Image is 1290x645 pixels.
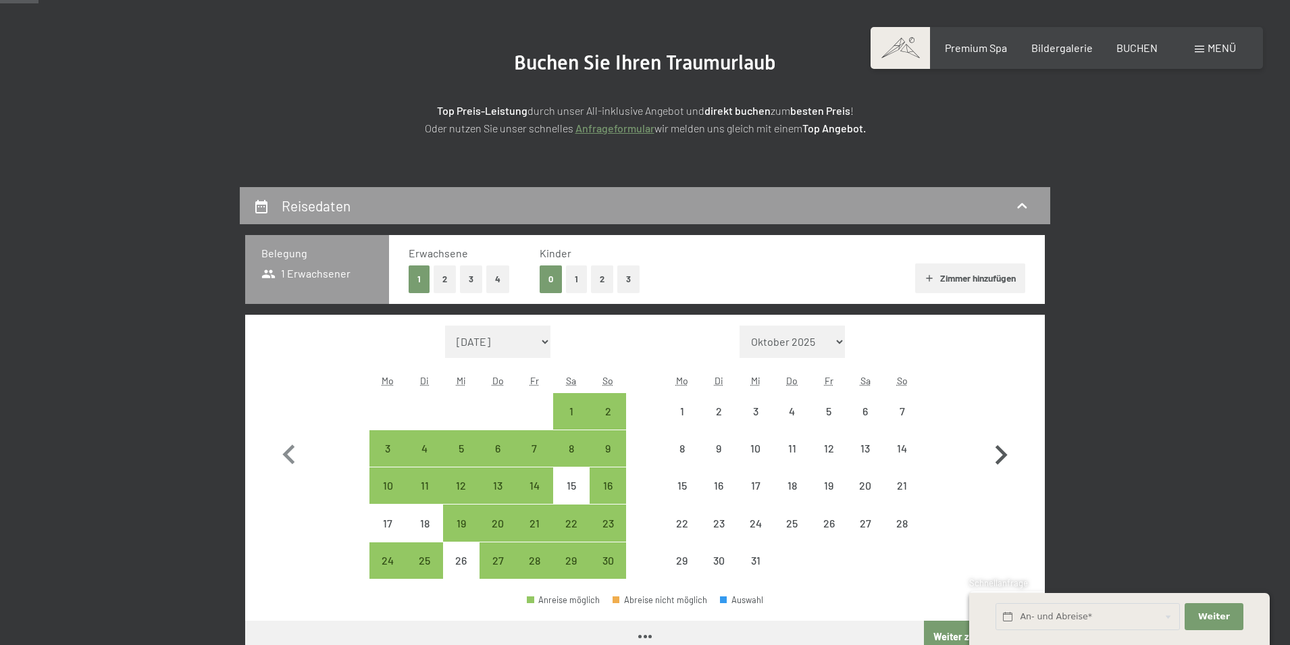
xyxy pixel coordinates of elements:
[480,542,516,579] div: Thu Nov 27 2025
[847,505,883,541] div: Anreise nicht möglich
[810,430,847,467] div: Fri Dec 12 2025
[480,542,516,579] div: Anreise möglich
[480,467,516,504] div: Anreise möglich
[774,430,810,467] div: Thu Dec 11 2025
[664,505,700,541] div: Mon Dec 22 2025
[407,518,441,552] div: 18
[553,430,590,467] div: Sat Nov 08 2025
[575,122,654,134] a: Anfrageformular
[715,375,723,386] abbr: Dienstag
[774,430,810,467] div: Anreise nicht möglich
[553,467,590,504] div: Anreise nicht möglich
[1116,41,1158,54] a: BUCHEN
[848,518,882,552] div: 27
[516,430,552,467] div: Fri Nov 07 2025
[369,467,406,504] div: Anreise möglich
[700,393,737,430] div: Anreise nicht möglich
[812,443,846,477] div: 12
[847,393,883,430] div: Anreise nicht möglich
[407,480,441,514] div: 11
[481,443,515,477] div: 6
[737,467,773,504] div: Wed Dec 17 2025
[812,480,846,514] div: 19
[566,375,576,386] abbr: Samstag
[516,467,552,504] div: Fri Nov 14 2025
[282,197,351,214] h2: Reisedaten
[915,263,1025,293] button: Zimmer hinzufügen
[492,375,504,386] abbr: Donnerstag
[774,467,810,504] div: Thu Dec 18 2025
[945,41,1007,54] a: Premium Spa
[307,102,983,136] p: durch unser All-inklusive Angebot und zum ! Oder nutzen Sie unser schnelles wir melden uns gleich...
[530,375,539,386] abbr: Freitag
[602,375,613,386] abbr: Sonntag
[481,480,515,514] div: 13
[702,555,736,589] div: 30
[664,430,700,467] div: Mon Dec 08 2025
[590,430,626,467] div: Sun Nov 09 2025
[664,467,700,504] div: Anreise nicht möglich
[664,467,700,504] div: Mon Dec 15 2025
[665,518,699,552] div: 22
[884,430,921,467] div: Anreise nicht möglich
[371,480,405,514] div: 10
[527,596,600,604] div: Anreise möglich
[702,518,736,552] div: 23
[969,577,1028,588] span: Schnellanfrage
[517,443,551,477] div: 7
[700,505,737,541] div: Anreise nicht möglich
[884,430,921,467] div: Sun Dec 14 2025
[516,467,552,504] div: Anreise möglich
[702,406,736,440] div: 2
[847,430,883,467] div: Sat Dec 13 2025
[1031,41,1093,54] a: Bildergalerie
[738,518,772,552] div: 24
[737,467,773,504] div: Anreise nicht möglich
[406,430,442,467] div: Anreise möglich
[885,518,919,552] div: 28
[444,518,478,552] div: 19
[665,406,699,440] div: 1
[566,265,587,293] button: 1
[269,326,309,579] button: Vorheriger Monat
[885,480,919,514] div: 21
[590,467,626,504] div: Anreise möglich
[517,555,551,589] div: 28
[409,247,468,259] span: Erwachsene
[700,467,737,504] div: Anreise nicht möglich
[737,542,773,579] div: Wed Dec 31 2025
[591,518,625,552] div: 23
[885,443,919,477] div: 14
[738,406,772,440] div: 3
[774,393,810,430] div: Anreise nicht möglich
[554,555,588,589] div: 29
[554,480,588,514] div: 15
[700,542,737,579] div: Tue Dec 30 2025
[786,375,798,386] abbr: Donnerstag
[480,467,516,504] div: Thu Nov 13 2025
[751,375,760,386] abbr: Mittwoch
[720,596,763,604] div: Auswahl
[591,406,625,440] div: 2
[664,542,700,579] div: Anreise nicht möglich
[885,406,919,440] div: 7
[480,505,516,541] div: Anreise möglich
[443,467,480,504] div: Wed Nov 12 2025
[514,51,776,74] span: Buchen Sie Ihren Traumurlaub
[434,265,456,293] button: 2
[775,480,809,514] div: 18
[443,542,480,579] div: Wed Nov 26 2025
[443,430,480,467] div: Anreise möglich
[702,480,736,514] div: 16
[700,430,737,467] div: Anreise nicht möglich
[700,542,737,579] div: Anreise nicht möglich
[480,430,516,467] div: Thu Nov 06 2025
[444,480,478,514] div: 12
[810,467,847,504] div: Anreise nicht möglich
[774,505,810,541] div: Anreise nicht möglich
[704,104,771,117] strong: direkt buchen
[591,265,613,293] button: 2
[590,430,626,467] div: Anreise möglich
[369,467,406,504] div: Mon Nov 10 2025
